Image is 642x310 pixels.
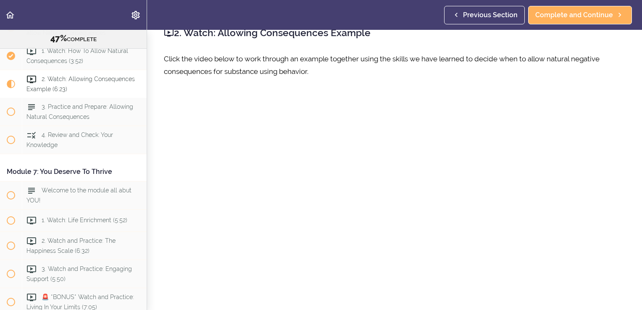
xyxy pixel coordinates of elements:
span: Welcome to the module all abut YOU! [26,187,132,203]
svg: Back to course curriculum [5,10,15,20]
a: Complete and Continue [528,6,632,24]
a: Previous Section [444,6,525,24]
span: 1. Watch: Life Enrichment (5:52) [42,217,127,223]
svg: Settings Menu [131,10,141,20]
span: 1. Watch: How To Allow Natural Consequences (3:52) [26,47,128,64]
span: 3. Practice and Prepare: Allowing Natural Consequences [26,103,133,120]
span: 4. Review and Check: Your Knowledge [26,131,113,148]
span: 47% [50,33,67,43]
span: 3. Watch and Practice: Engaging Support (5:50) [26,265,132,282]
div: COMPLETE [11,33,136,44]
span: Complete and Continue [535,10,613,20]
span: 2. Watch: Allowing Consequences Example (6:23) [26,76,135,92]
span: 2. Watch and Practice: The Happiness Scale (6:32) [26,237,116,254]
span: Click the video below to work through an example together using the skills we have learned to dec... [164,55,600,76]
span: 🚨 *BONUS* Watch and Practice: Living In Your Limits (7:05) [26,294,134,310]
h2: 2. Watch: Allowing Consequences Example [164,26,625,40]
span: Previous Section [463,10,518,20]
